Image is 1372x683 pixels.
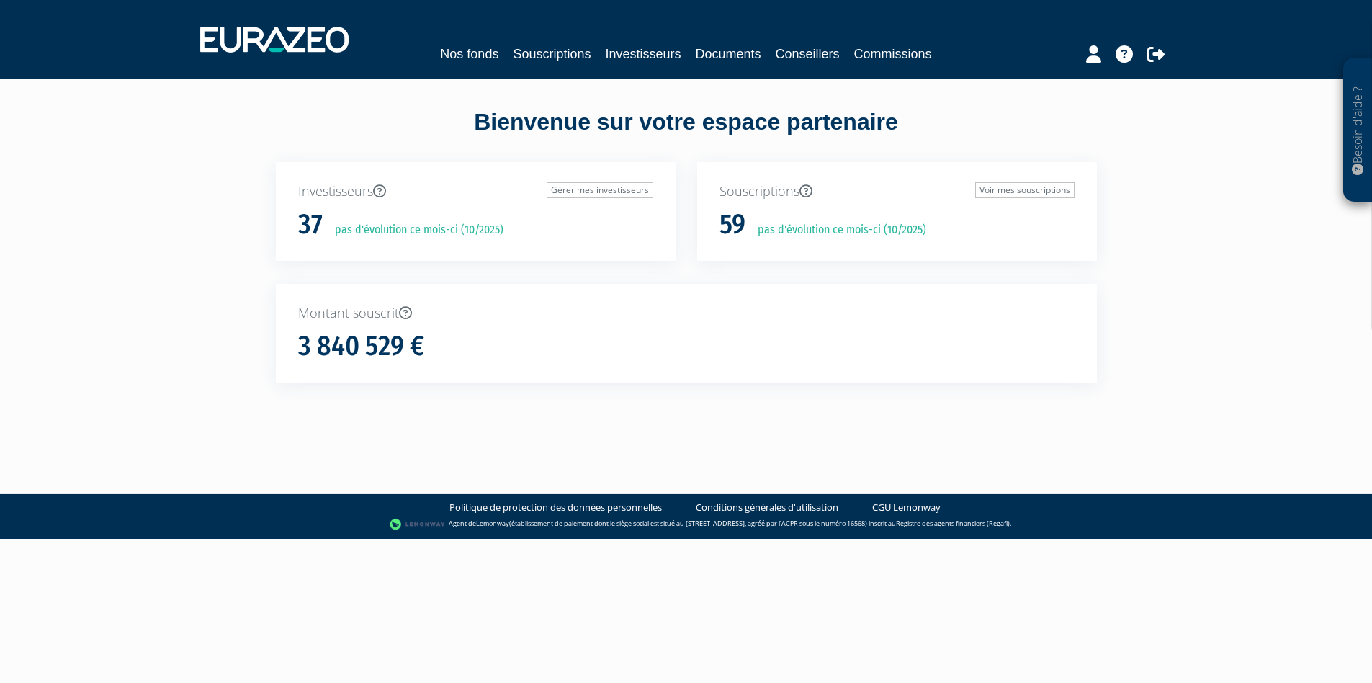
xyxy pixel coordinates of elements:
a: Investisseurs [605,44,681,64]
a: Souscriptions [513,44,591,64]
a: Nos fonds [440,44,498,64]
img: 1732889491-logotype_eurazeo_blanc_rvb.png [200,27,349,53]
div: Bienvenue sur votre espace partenaire [265,106,1108,162]
a: Conditions générales d'utilisation [696,501,838,514]
p: pas d'évolution ce mois-ci (10/2025) [748,222,926,238]
a: Documents [696,44,761,64]
a: Registre des agents financiers (Regafi) [896,519,1010,528]
p: pas d'évolution ce mois-ci (10/2025) [325,222,503,238]
p: Investisseurs [298,182,653,201]
a: Commissions [854,44,932,64]
h1: 3 840 529 € [298,331,424,362]
img: logo-lemonway.png [390,517,445,532]
a: Gérer mes investisseurs [547,182,653,198]
p: Besoin d'aide ? [1350,66,1366,195]
h1: 37 [298,210,323,240]
a: CGU Lemonway [872,501,941,514]
p: Montant souscrit [298,304,1075,323]
div: - Agent de (établissement de paiement dont le siège social est situé au [STREET_ADDRESS], agréé p... [14,517,1358,532]
a: Voir mes souscriptions [975,182,1075,198]
a: Politique de protection des données personnelles [449,501,662,514]
a: Conseillers [776,44,840,64]
a: Lemonway [476,519,509,528]
p: Souscriptions [719,182,1075,201]
h1: 59 [719,210,745,240]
